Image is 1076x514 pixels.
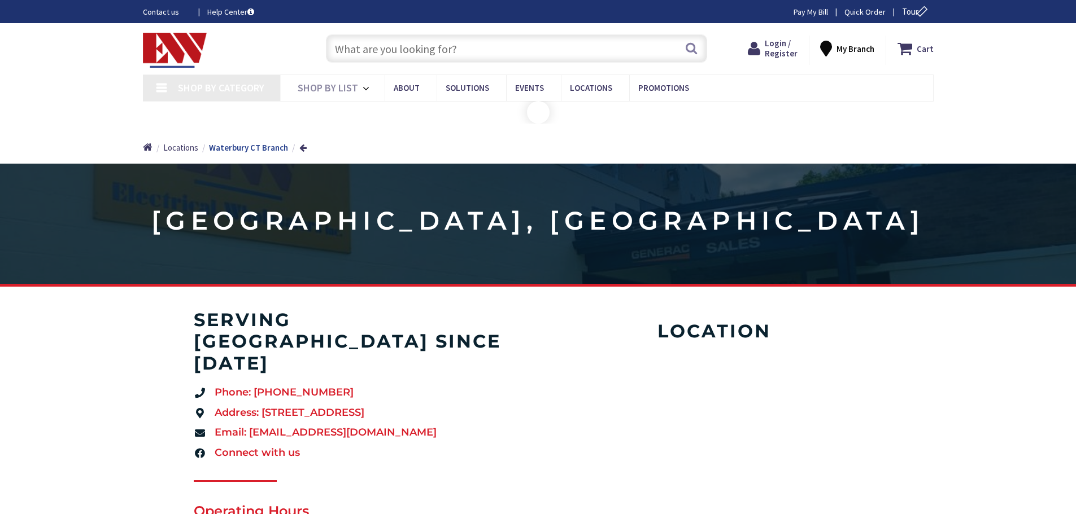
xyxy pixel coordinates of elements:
span: Phone: [PHONE_NUMBER] [212,385,354,400]
strong: Waterbury CT Branch [209,142,288,153]
span: Events [515,82,544,93]
a: Email: [EMAIL_ADDRESS][DOMAIN_NAME] [194,425,527,440]
a: Connect with us [194,446,527,460]
span: Locations [163,142,198,153]
a: Cart [898,38,934,59]
a: Address: [STREET_ADDRESS] [194,406,527,420]
input: What are you looking for? [326,34,707,63]
span: Shop By Category [178,81,264,94]
span: Tour [902,6,931,17]
h4: serving [GEOGRAPHIC_DATA] since [DATE] [194,309,527,374]
strong: Cart [917,38,934,59]
span: About [394,82,420,93]
img: Electrical Wholesalers, Inc. [143,33,207,68]
span: Address: [STREET_ADDRESS] [212,406,364,420]
h4: Location [560,320,869,342]
a: Help Center [207,6,254,17]
a: Pay My Bill [794,6,828,17]
a: Locations [163,142,198,153]
div: My Branch [820,38,874,59]
a: Quick Order [844,6,886,17]
a: Login / Register [748,38,798,59]
span: Connect with us [212,446,300,460]
span: Email: [EMAIL_ADDRESS][DOMAIN_NAME] [212,425,437,440]
strong: My Branch [837,43,874,54]
span: Shop By List [298,81,358,94]
a: Phone: [PHONE_NUMBER] [194,385,527,400]
span: Solutions [446,82,489,93]
a: Contact us [143,6,189,17]
span: Login / Register [765,38,798,59]
span: Promotions [638,82,689,93]
span: Locations [570,82,612,93]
